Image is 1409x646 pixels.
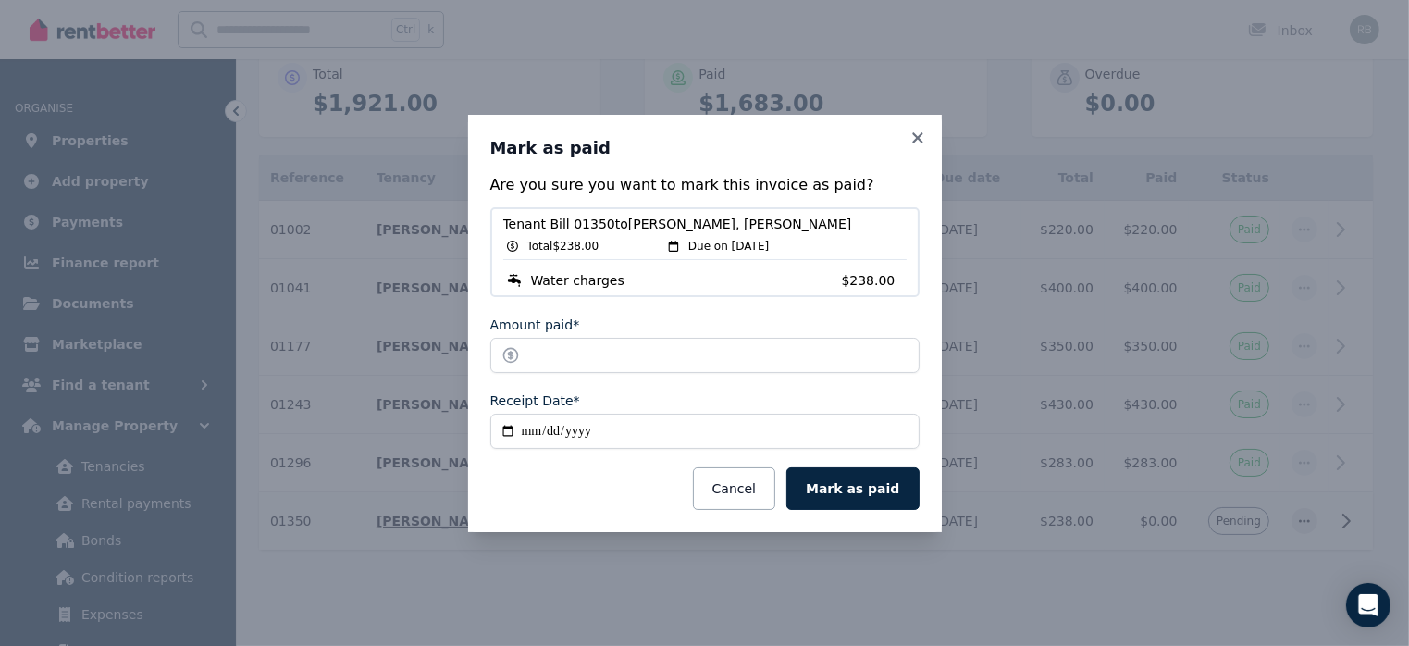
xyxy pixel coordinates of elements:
[1346,583,1390,627] div: Open Intercom Messenger
[842,271,907,290] span: $238.00
[527,239,599,254] span: Total $238.00
[503,215,907,233] span: Tenant Bill 01350 to [PERSON_NAME], [PERSON_NAME]
[490,137,920,159] h3: Mark as paid
[693,467,775,510] button: Cancel
[490,316,580,334] label: Amount paid*
[531,271,624,290] span: Water charges
[786,467,919,510] button: Mark as paid
[688,239,769,254] span: Due on [DATE]
[490,391,580,410] label: Receipt Date*
[490,174,920,196] p: Are you sure you want to mark this invoice as paid?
